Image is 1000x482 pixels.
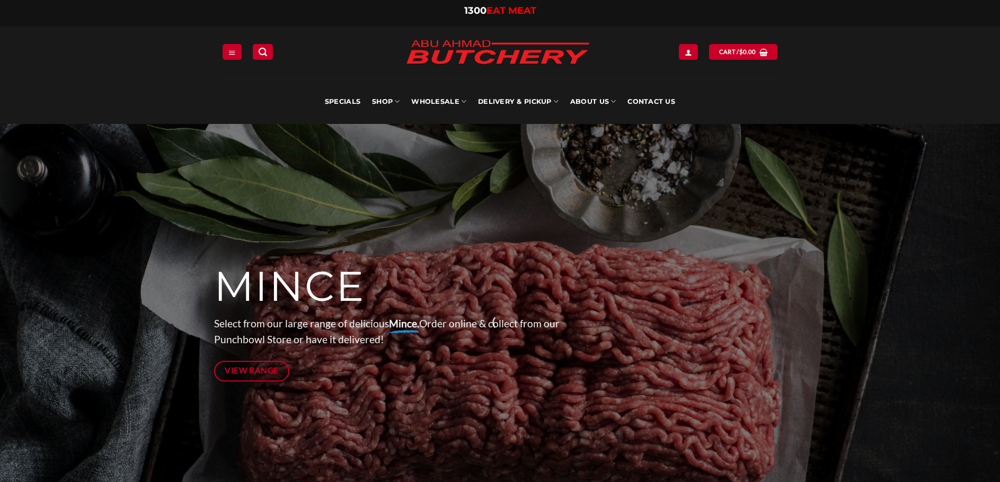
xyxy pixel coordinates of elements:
a: 1300EAT MEAT [464,5,536,16]
a: Search [253,44,273,59]
span: Select from our large range of delicious Order online & collect from our Punchbowl Store or have ... [214,317,560,346]
strong: Mince. [389,317,419,329]
a: Menu [223,44,242,59]
span: 1300 [464,5,486,16]
img: Abu Ahmad Butchery [397,33,598,73]
span: View Range [225,364,279,377]
span: Cart / [719,47,756,57]
a: Wholesale [411,79,466,124]
bdi: 0.00 [739,48,756,55]
a: View cart [709,44,777,59]
a: Specials [325,79,360,124]
a: View Range [214,361,290,381]
span: $ [739,47,743,57]
a: Delivery & Pickup [478,79,559,124]
a: About Us [570,79,616,124]
span: EAT MEAT [486,5,536,16]
a: Login [679,44,698,59]
a: Contact Us [627,79,675,124]
a: SHOP [372,79,400,124]
span: MINCE [214,261,365,312]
